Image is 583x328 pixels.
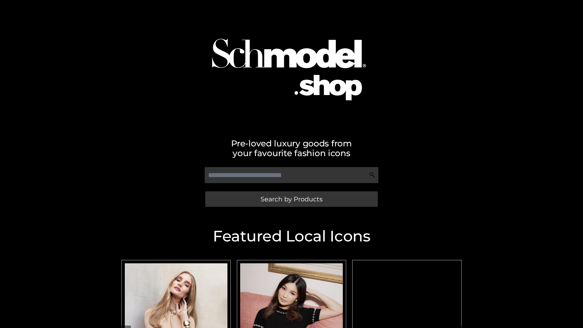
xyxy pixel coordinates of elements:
[118,138,465,158] h2: Pre-loved luxury goods from your favourite fashion icons
[118,229,465,244] h2: Featured Local Icons​
[261,196,322,202] span: Search by Products
[369,172,375,178] img: Search Icon
[205,191,378,207] a: Search by Products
